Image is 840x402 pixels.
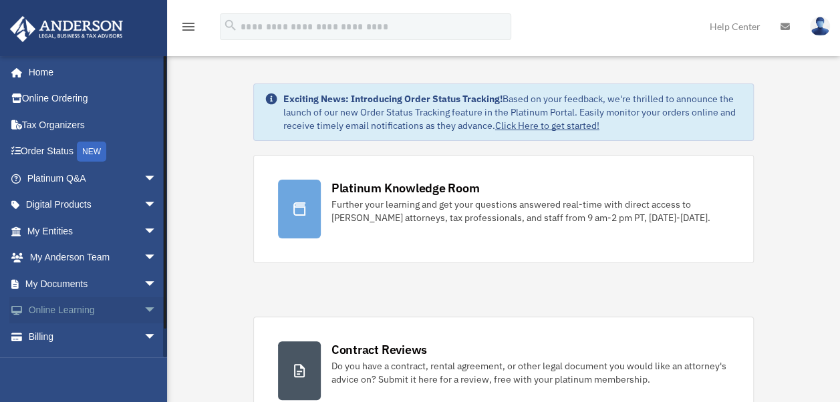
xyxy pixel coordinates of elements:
[9,244,177,271] a: My Anderson Teamarrow_drop_down
[331,359,730,386] div: Do you have a contract, rental agreement, or other legal document you would like an attorney's ad...
[9,270,177,297] a: My Documentsarrow_drop_down
[144,165,170,192] span: arrow_drop_down
[9,85,177,112] a: Online Ordering
[9,59,170,85] a: Home
[144,244,170,272] span: arrow_drop_down
[180,23,196,35] a: menu
[283,92,743,132] div: Based on your feedback, we're thrilled to announce the launch of our new Order Status Tracking fe...
[331,180,480,196] div: Platinum Knowledge Room
[9,297,177,324] a: Online Learningarrow_drop_down
[9,112,177,138] a: Tax Organizers
[144,323,170,351] span: arrow_drop_down
[180,19,196,35] i: menu
[223,18,238,33] i: search
[9,165,177,192] a: Platinum Q&Aarrow_drop_down
[144,192,170,219] span: arrow_drop_down
[9,192,177,218] a: Digital Productsarrow_drop_down
[9,350,177,377] a: Events Calendar
[331,341,427,358] div: Contract Reviews
[9,323,177,350] a: Billingarrow_drop_down
[283,93,503,105] strong: Exciting News: Introducing Order Status Tracking!
[253,155,754,263] a: Platinum Knowledge Room Further your learning and get your questions answered real-time with dire...
[144,297,170,325] span: arrow_drop_down
[9,138,177,166] a: Order StatusNEW
[144,270,170,298] span: arrow_drop_down
[144,218,170,245] span: arrow_drop_down
[9,218,177,244] a: My Entitiesarrow_drop_down
[495,120,599,132] a: Click Here to get started!
[810,17,830,36] img: User Pic
[6,16,127,42] img: Anderson Advisors Platinum Portal
[77,142,106,162] div: NEW
[331,198,730,224] div: Further your learning and get your questions answered real-time with direct access to [PERSON_NAM...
